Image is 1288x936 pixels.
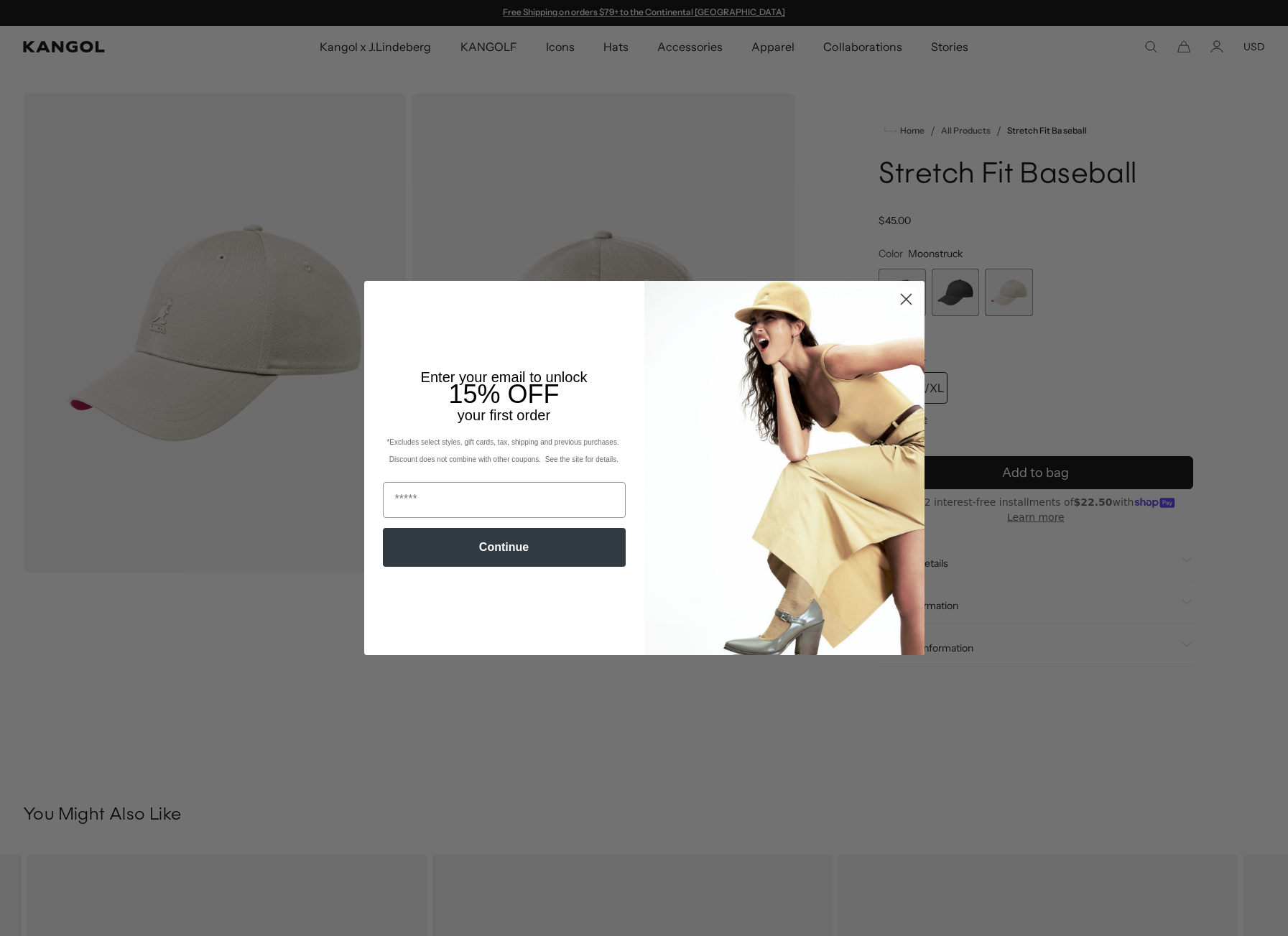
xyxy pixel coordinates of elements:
[421,369,588,385] span: Enter your email to unlock
[383,528,626,567] button: Continue
[644,281,925,654] img: 93be19ad-e773-4382-80b9-c9d740c9197f.jpeg
[448,379,559,409] span: 15% OFF
[894,287,919,312] button: Close dialog
[458,407,550,423] span: your first order
[386,438,621,463] span: *Excludes select styles, gift cards, tax, shipping and previous purchases. Discount does not comb...
[383,482,626,518] input: Email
